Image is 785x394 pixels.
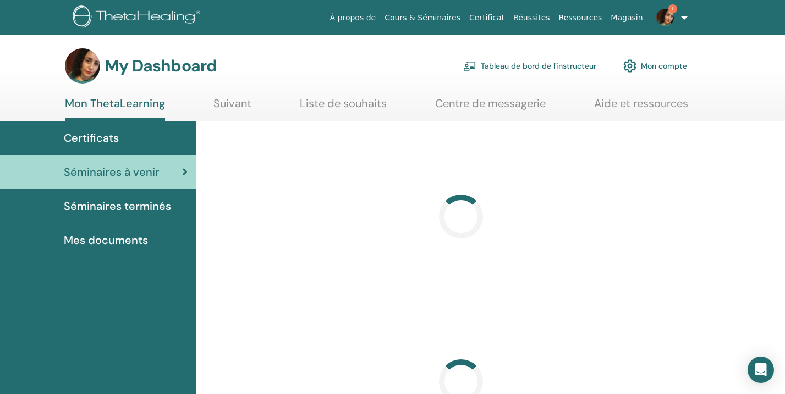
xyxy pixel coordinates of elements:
a: Cours & Séminaires [380,8,465,28]
a: Tableau de bord de l'instructeur [463,54,596,78]
a: Mon compte [623,54,687,78]
span: Certificats [64,130,119,146]
span: Séminaires terminés [64,198,171,214]
div: Open Intercom Messenger [748,357,774,383]
a: Certificat [465,8,509,28]
img: default.jpg [656,9,674,26]
a: Mon ThetaLearning [65,97,165,121]
span: 1 [668,4,677,13]
a: Magasin [606,8,647,28]
img: default.jpg [65,48,100,84]
a: Centre de messagerie [435,97,546,118]
span: Séminaires à venir [64,164,160,180]
span: Mes documents [64,232,148,248]
a: Réussites [509,8,554,28]
img: logo.png [73,5,204,30]
a: À propos de [326,8,381,28]
img: cog.svg [623,57,636,75]
a: Ressources [555,8,607,28]
img: chalkboard-teacher.svg [463,61,476,71]
a: Suivant [213,97,251,118]
a: Aide et ressources [594,97,688,118]
h3: My Dashboard [105,56,217,76]
a: Liste de souhaits [300,97,387,118]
